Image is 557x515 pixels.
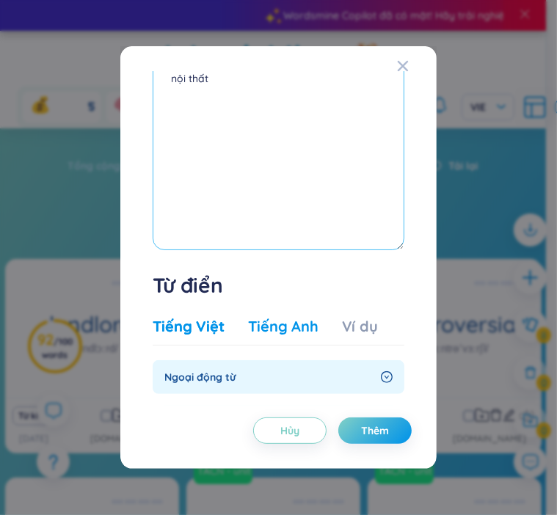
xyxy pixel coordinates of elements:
button: Close [397,46,437,86]
div: Ví dụ [342,316,378,337]
div: Tiếng Việt [153,316,225,337]
span: Hủy [280,423,299,438]
div: Tiếng Anh [248,316,318,337]
textarea: nội thất [153,52,405,250]
h1: Từ điển [153,272,405,299]
span: Thêm [361,423,389,438]
span: Ngoại động từ [164,369,376,385]
span: right-circle [381,371,393,383]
